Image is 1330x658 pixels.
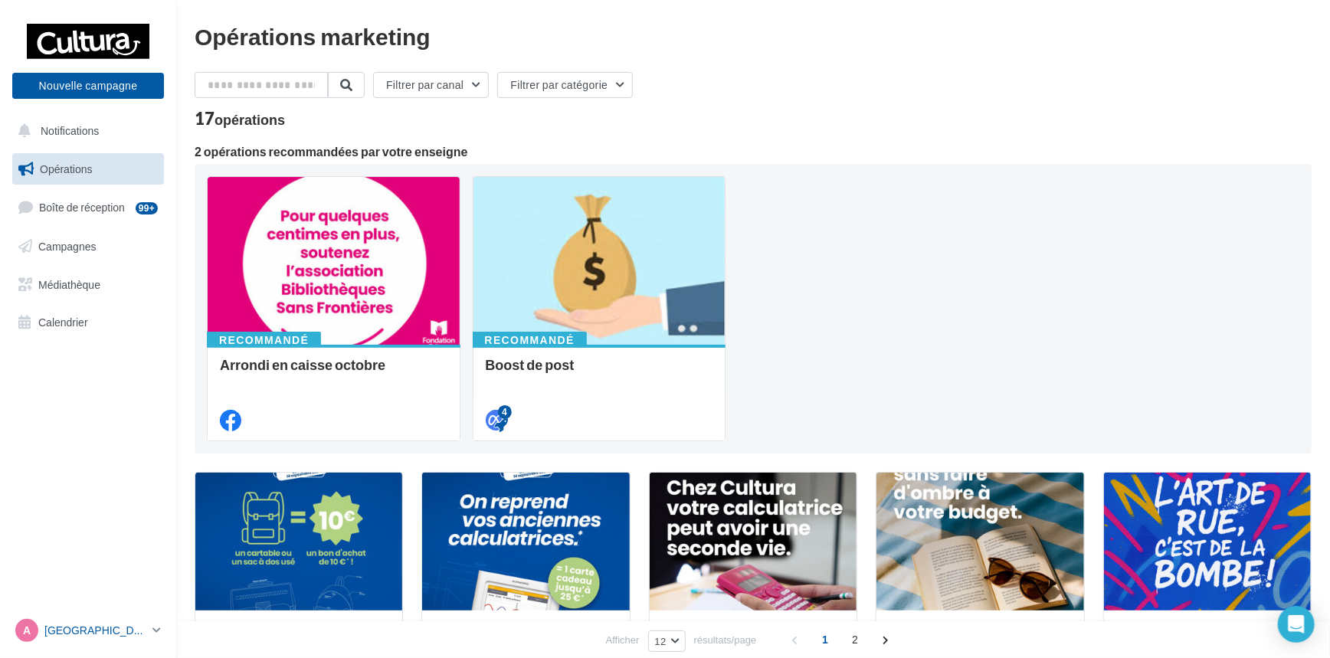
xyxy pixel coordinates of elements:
[40,162,92,175] span: Opérations
[195,110,285,127] div: 17
[215,113,285,126] div: opérations
[843,627,867,652] span: 2
[44,623,146,638] p: [GEOGRAPHIC_DATA]
[38,316,88,329] span: Calendrier
[12,616,164,645] a: A [GEOGRAPHIC_DATA]
[9,269,167,301] a: Médiathèque
[486,357,713,388] div: Boost de post
[9,153,167,185] a: Opérations
[373,72,489,98] button: Filtrer par canal
[9,306,167,339] a: Calendrier
[497,72,633,98] button: Filtrer par catégorie
[655,635,667,647] span: 12
[220,357,447,388] div: Arrondi en caisse octobre
[9,231,167,263] a: Campagnes
[12,73,164,99] button: Nouvelle campagne
[1278,606,1315,643] div: Open Intercom Messenger
[195,146,1312,158] div: 2 opérations recommandées par votre enseigne
[39,201,125,214] span: Boîte de réception
[648,630,686,652] button: 12
[23,623,31,638] span: A
[694,633,757,647] span: résultats/page
[9,191,167,224] a: Boîte de réception99+
[606,633,640,647] span: Afficher
[9,115,161,147] button: Notifications
[38,277,100,290] span: Médiathèque
[813,627,837,652] span: 1
[195,25,1312,47] div: Opérations marketing
[41,124,99,137] span: Notifications
[38,240,97,253] span: Campagnes
[136,202,158,214] div: 99+
[207,332,321,349] div: Recommandé
[498,405,512,419] div: 4
[473,332,587,349] div: Recommandé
